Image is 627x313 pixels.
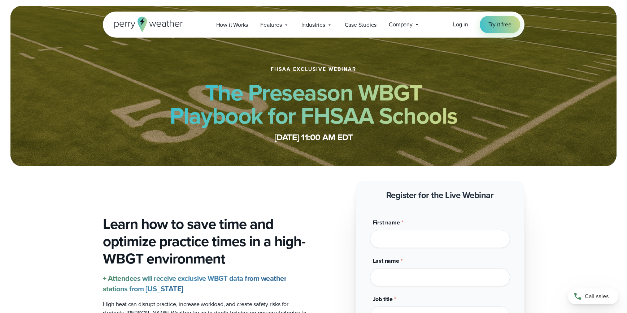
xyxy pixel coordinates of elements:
[453,20,468,29] a: Log in
[210,17,254,32] a: How it Works
[480,16,520,33] a: Try it free
[260,21,282,29] span: Features
[373,257,399,265] span: Last name
[585,292,609,301] span: Call sales
[103,273,287,294] strong: + Attendees will receive exclusive WBGT data from weather stations from [US_STATE]
[373,218,400,227] span: First name
[216,21,248,29] span: How it Works
[339,17,383,32] a: Case Studies
[345,21,377,29] span: Case Studies
[170,76,458,133] strong: The Preseason WBGT Playbook for FHSAA Schools
[488,20,511,29] span: Try it free
[274,131,353,144] strong: [DATE] 11:00 AM EDT
[373,295,393,303] span: Job title
[568,288,618,304] a: Call sales
[386,189,494,202] strong: Register for the Live Webinar
[271,67,356,72] h1: FHSAA Exclusive Webinar
[103,215,308,267] h3: Learn how to save time and optimize practice times in a high-WBGT environment
[301,21,325,29] span: Industries
[389,20,413,29] span: Company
